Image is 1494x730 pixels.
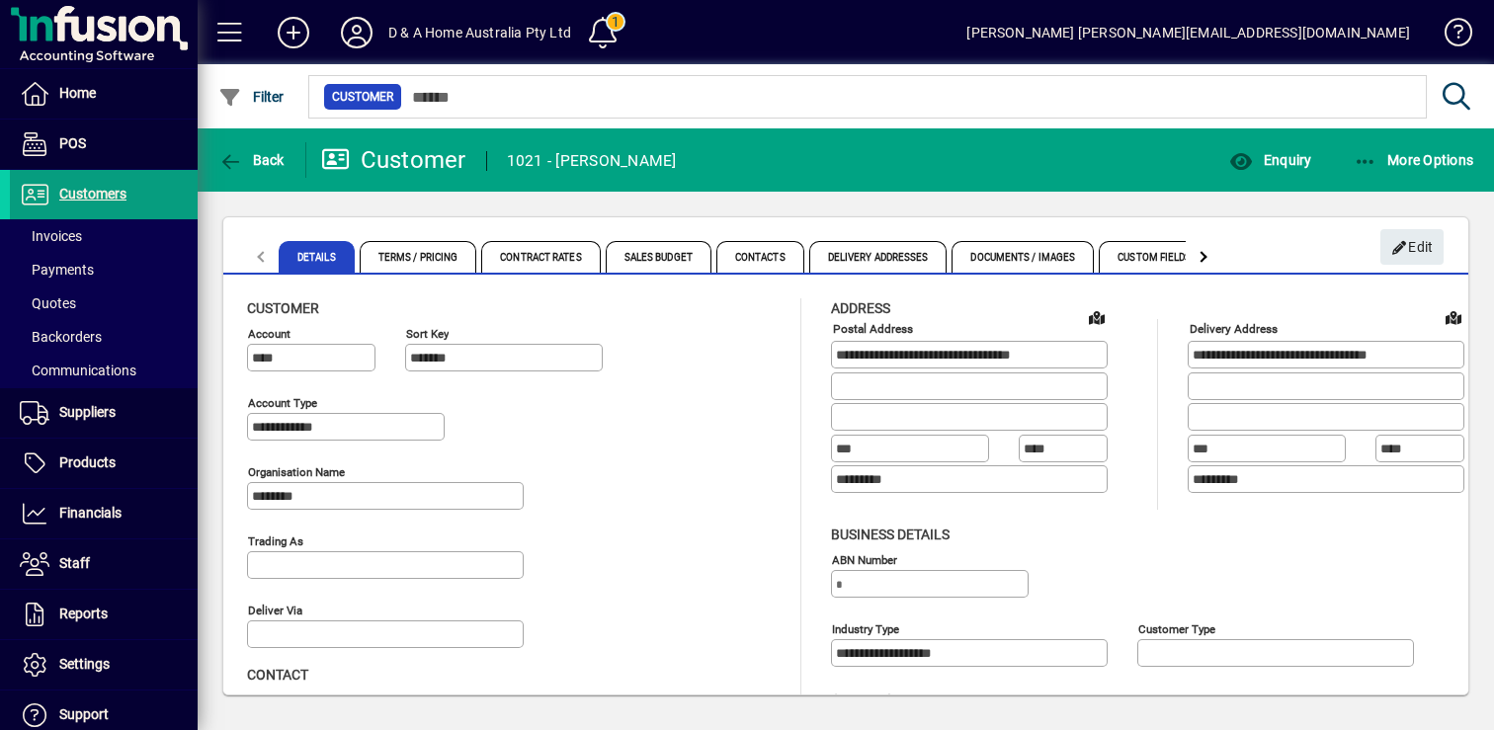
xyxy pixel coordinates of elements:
[248,396,317,410] mat-label: Account Type
[20,262,94,278] span: Payments
[716,241,804,273] span: Contacts
[262,15,325,50] button: Add
[1229,152,1311,168] span: Enquiry
[832,621,899,635] mat-label: Industry type
[59,656,110,672] span: Settings
[20,295,76,311] span: Quotes
[10,640,198,689] a: Settings
[10,219,198,253] a: Invoices
[1430,4,1469,68] a: Knowledge Base
[10,354,198,387] a: Communications
[809,241,948,273] span: Delivery Addresses
[832,690,916,704] mat-label: Customer group
[10,120,198,169] a: POS
[406,327,449,341] mat-label: Sort key
[10,286,198,320] a: Quotes
[831,300,890,316] span: Address
[213,142,290,178] button: Back
[10,388,198,438] a: Suppliers
[10,590,198,639] a: Reports
[213,79,290,115] button: Filter
[1380,229,1444,265] button: Edit
[279,241,355,273] span: Details
[831,527,950,542] span: Business details
[20,363,136,378] span: Communications
[10,253,198,286] a: Payments
[59,706,109,722] span: Support
[10,320,198,354] a: Backorders
[10,489,198,538] a: Financials
[247,667,308,683] span: Contact
[20,228,82,244] span: Invoices
[198,142,306,178] app-page-header-button: Back
[1099,241,1209,273] span: Custom Fields
[325,15,388,50] button: Profile
[59,85,96,101] span: Home
[59,555,90,571] span: Staff
[952,241,1094,273] span: Documents / Images
[332,87,393,107] span: Customer
[1081,301,1113,333] a: View on map
[388,17,571,48] div: D & A Home Australia Pty Ltd
[832,552,897,566] mat-label: ABN Number
[59,135,86,151] span: POS
[481,241,600,273] span: Contract Rates
[321,144,466,176] div: Customer
[10,539,198,589] a: Staff
[218,89,285,105] span: Filter
[59,454,116,470] span: Products
[59,505,122,521] span: Financials
[59,606,108,621] span: Reports
[1138,621,1215,635] mat-label: Customer type
[10,69,198,119] a: Home
[1391,231,1434,264] span: Edit
[507,145,677,177] div: 1021 - [PERSON_NAME]
[248,604,302,617] mat-label: Deliver via
[248,534,303,548] mat-label: Trading as
[966,17,1410,48] div: [PERSON_NAME] [PERSON_NAME][EMAIL_ADDRESS][DOMAIN_NAME]
[606,241,711,273] span: Sales Budget
[59,186,126,202] span: Customers
[59,404,116,420] span: Suppliers
[248,465,345,479] mat-label: Organisation name
[20,329,102,345] span: Backorders
[1224,142,1316,178] button: Enquiry
[248,327,290,341] mat-label: Account
[1354,152,1474,168] span: More Options
[360,241,477,273] span: Terms / Pricing
[247,300,319,316] span: Customer
[10,439,198,488] a: Products
[1349,142,1479,178] button: More Options
[218,152,285,168] span: Back
[1438,301,1469,333] a: View on map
